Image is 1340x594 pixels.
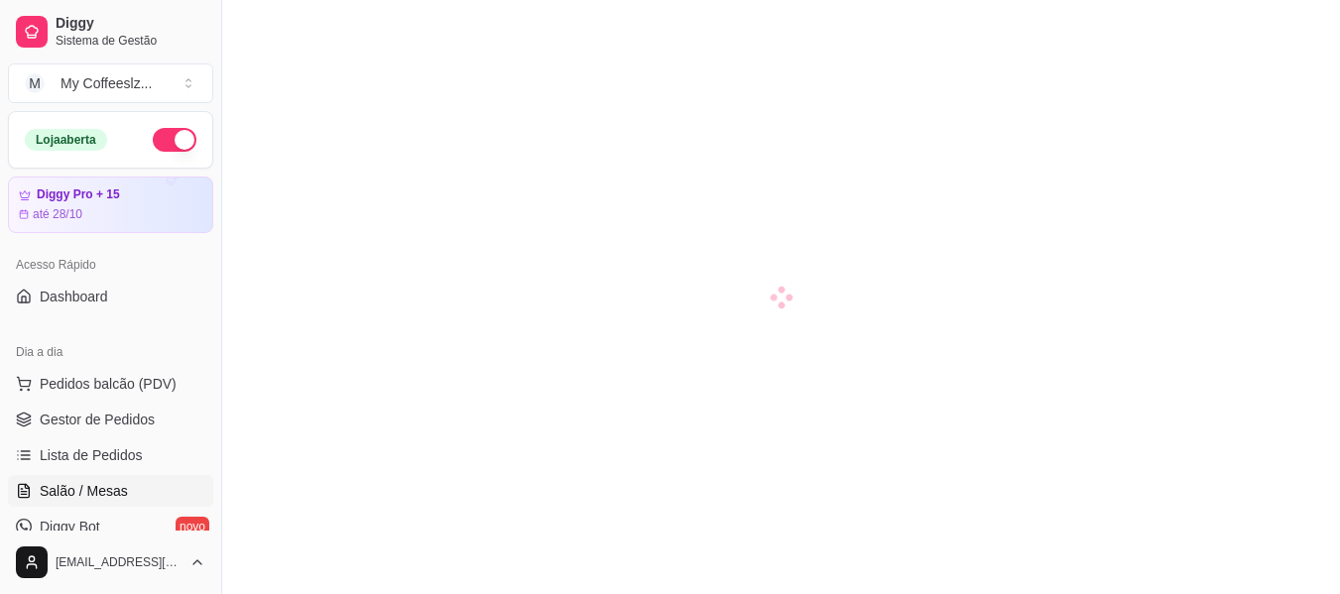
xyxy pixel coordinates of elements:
a: Gestor de Pedidos [8,404,213,435]
a: Diggy Pro + 15até 28/10 [8,177,213,233]
a: Dashboard [8,281,213,312]
a: Lista de Pedidos [8,439,213,471]
button: [EMAIL_ADDRESS][DOMAIN_NAME] [8,538,213,586]
span: M [25,73,45,93]
button: Select a team [8,63,213,103]
span: Gestor de Pedidos [40,410,155,429]
span: Salão / Mesas [40,481,128,501]
div: Acesso Rápido [8,249,213,281]
span: Dashboard [40,287,108,306]
span: Diggy Bot [40,517,100,536]
span: Sistema de Gestão [56,33,205,49]
article: até 28/10 [33,206,82,222]
div: Loja aberta [25,129,107,151]
span: [EMAIL_ADDRESS][DOMAIN_NAME] [56,554,182,570]
span: Lista de Pedidos [40,445,143,465]
a: Salão / Mesas [8,475,213,507]
span: Pedidos balcão (PDV) [40,374,177,394]
button: Pedidos balcão (PDV) [8,368,213,400]
a: DiggySistema de Gestão [8,8,213,56]
button: Alterar Status [153,128,196,152]
a: Diggy Botnovo [8,511,213,542]
div: My Coffeeslz ... [61,73,152,93]
article: Diggy Pro + 15 [37,187,120,202]
div: Dia a dia [8,336,213,368]
span: Diggy [56,15,205,33]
